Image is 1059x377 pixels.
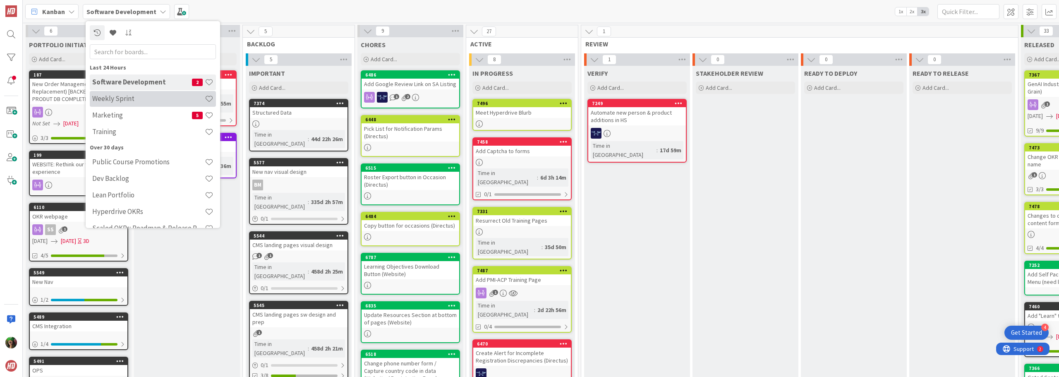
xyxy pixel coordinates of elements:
div: Get Started [1011,329,1042,337]
div: Meet Hyperdrive Blurb [473,107,571,118]
div: 7374 [250,100,347,107]
span: 1 [1032,172,1037,178]
div: 6787Learning Objectives Download Button (Website) [362,254,459,279]
span: 0 [819,55,833,65]
div: 6470Create Alert for Incomplete Registration Discrepancies (Directus) [473,340,571,366]
span: 5 [259,26,273,36]
div: CMS Integration [30,321,127,331]
span: ACTIVE [470,40,568,48]
div: 44d 22h 26m [309,134,345,144]
div: Automate new person & product additions in HS [588,107,686,125]
div: 7496Meet Hyperdrive Blurb [473,100,571,118]
span: 1 / 4 [41,340,48,348]
span: Add Card... [482,84,509,91]
h4: Software Development [92,78,192,86]
span: IMPORTANT [249,69,285,77]
div: SS [45,224,56,235]
span: 2x [906,7,918,16]
span: 0 [711,55,725,65]
span: REVIEW [585,40,1008,48]
input: Quick Filter... [937,4,999,19]
span: 0 [927,55,942,65]
div: 187New Order Management System (EB Replacement) [BACKEND AND PRODUT DB COMPLETE] [30,71,127,104]
div: 6448 [365,117,459,122]
span: : [308,134,309,144]
span: Add Card... [597,84,624,91]
div: Over 30 days [90,143,216,152]
div: 1/4 [30,339,127,349]
div: 6515 [362,164,459,172]
div: 6110 [34,204,127,210]
span: 1 [597,26,611,36]
div: 5549New Nav [30,269,127,287]
span: 0 / 1 [261,214,268,223]
span: 6 [44,26,58,36]
div: 3D [83,237,89,245]
span: CHORES [361,41,386,49]
div: 6515 [365,165,459,171]
div: 5491OPS [30,358,127,376]
div: 7487 [473,267,571,274]
div: 7458 [473,138,571,146]
span: 1 [1045,101,1050,107]
div: 335d 2h 57m [309,197,345,207]
div: 17d 59m [658,146,683,155]
span: 1 [256,253,262,258]
span: 8 [487,55,501,65]
span: : [534,305,535,315]
span: 3 / 3 [41,134,48,142]
span: Add Card... [814,84,841,91]
div: 6486Add Google Review Link on SA Listing [362,71,459,89]
div: 6486 [362,71,459,79]
div: 35d 50m [543,243,568,252]
span: 27 [482,26,496,36]
div: 5491 [34,358,127,364]
div: 5544 [250,232,347,240]
span: STAKEHOLDER REVIEW [696,69,763,77]
div: 5545 [254,303,347,308]
div: 3/3 [30,133,127,143]
div: Pick List for Notification Params (Directus) [362,123,459,142]
div: 7496 [477,101,571,106]
div: 6484 [365,214,459,219]
h4: Marketing [92,111,192,119]
span: BACKLOG [247,40,344,48]
span: Add Card... [706,84,732,91]
div: 6448 [362,116,459,123]
div: Open Get Started checklist, remaining modules: 4 [1004,326,1049,340]
div: 5545CMS landing pages sw design and prep [250,302,347,327]
span: 4/4 [1036,244,1044,252]
div: 7249 [588,100,686,107]
span: 1 [602,55,616,65]
span: 3x [918,7,929,16]
div: Time in [GEOGRAPHIC_DATA] [476,301,534,319]
div: Resurrect Old Training Pages [473,215,571,226]
div: 6470 [473,340,571,348]
span: 4/5 [41,251,48,260]
h4: Dev Backlog [92,174,205,182]
div: Copy button for occasions (Directus) [362,220,459,231]
div: New Order Management System (EB Replacement) [BACKEND AND PRODUT DB COMPLETE] [30,79,127,104]
div: 6448Pick List for Notification Params (Directus) [362,116,459,142]
span: 1 [62,226,67,232]
div: 1/2 [30,295,127,305]
div: 5489CMS Integration [30,313,127,331]
span: Support [17,1,38,11]
div: 5489 [30,313,127,321]
div: 5545 [250,302,347,309]
div: 6518 [365,351,459,357]
div: 6787 [365,255,459,260]
div: CMS landing pages sw design and prep [250,309,347,327]
img: MH [377,92,388,103]
div: OPS [30,365,127,376]
span: 5 [192,112,203,119]
div: 6515Roster Export button in Occasion (Directus) [362,164,459,190]
div: 199 [34,152,127,158]
span: Add Card... [39,55,65,63]
div: BM [250,180,347,190]
div: 6835 [362,302,459,310]
div: SS [30,224,127,235]
div: 7374 [254,101,347,106]
div: 5577New nav visual design [250,159,347,177]
div: MH [588,128,686,139]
